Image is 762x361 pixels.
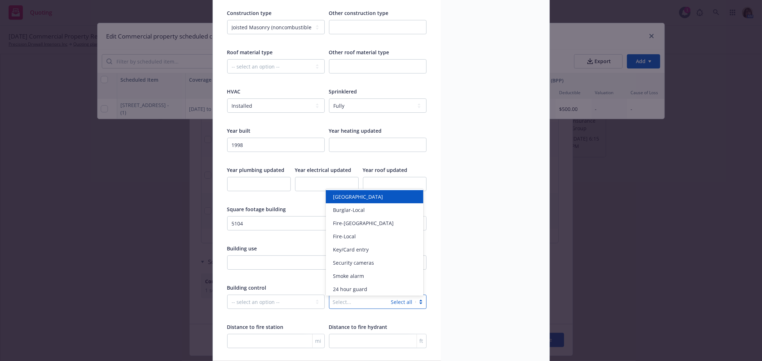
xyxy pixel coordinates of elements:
[329,10,389,16] span: Other construction type
[227,324,284,330] span: Distance to fire station
[329,88,357,95] span: Sprinklered
[227,127,251,134] span: Year built
[333,272,364,280] span: Smoke alarm
[333,285,367,293] span: 24 hour guard
[329,324,388,330] span: Distance to fire hydrant
[227,245,257,252] span: Building use
[333,246,369,253] span: Key/Card entry
[227,206,286,213] span: Square footage building
[391,299,413,305] a: Select all
[227,88,241,95] span: HVAC
[420,337,423,345] span: ft
[333,233,356,240] span: Fire-Local
[363,167,408,173] span: Year roof updated
[329,127,382,134] span: Year heating updated
[329,49,389,56] span: Other roof material type
[227,284,267,291] span: Building control
[227,10,272,16] span: Construction type
[227,167,285,173] span: Year plumbing updated
[227,49,273,56] span: Roof material type
[333,193,383,200] span: [GEOGRAPHIC_DATA]
[295,167,352,173] span: Year electrical updated
[333,259,374,266] span: Security cameras
[333,206,365,214] span: Burglar-Local
[315,337,322,345] span: mi
[333,219,394,227] span: Fire-[GEOGRAPHIC_DATA]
